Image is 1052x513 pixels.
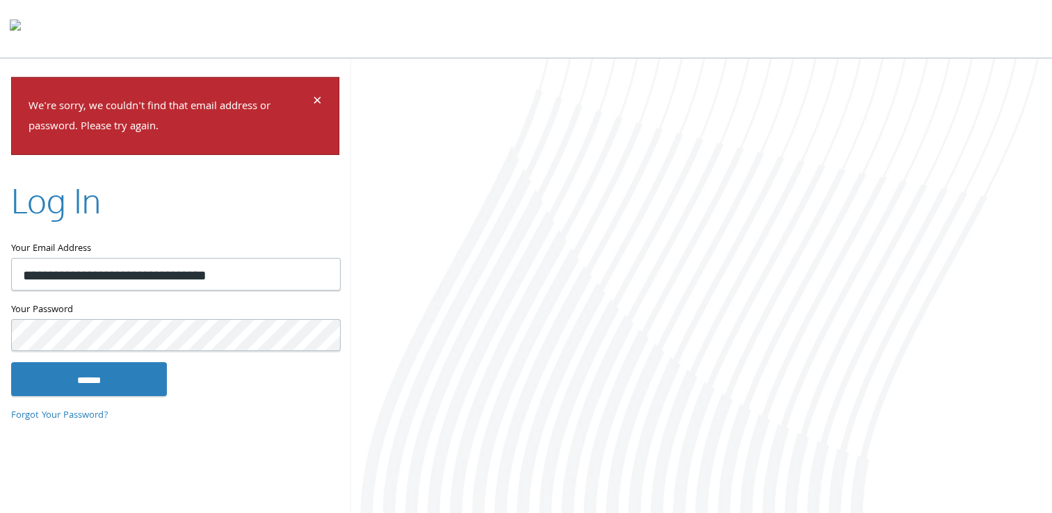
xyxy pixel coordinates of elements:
[11,177,101,223] h2: Log In
[29,97,311,138] p: We're sorry, we couldn't find that email address or password. Please try again.
[10,15,21,42] img: todyl-logo-dark.svg
[313,95,322,111] button: Dismiss alert
[313,89,322,116] span: ×
[11,408,108,423] a: Forgot Your Password?
[11,302,339,319] label: Your Password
